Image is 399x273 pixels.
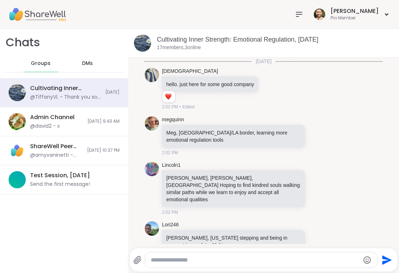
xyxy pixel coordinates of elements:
[182,104,194,110] span: Edited
[162,221,179,229] a: Lori246
[9,171,26,188] img: Test Session, Sep 08
[105,89,120,95] span: [DATE]
[164,94,172,100] button: Reactions: love
[6,34,40,51] h1: Chats
[162,162,181,169] a: Lincoln1
[30,181,90,188] div: Send the first message!
[314,9,325,20] img: brett
[145,162,159,176] img: https://sharewell-space-live.sfo3.digitaloceanspaces.com/user-generated/49f72db8-4e40-41a3-98b2-d...
[162,209,178,216] span: 2:02 PM
[162,104,178,110] span: 2:02 PM
[82,60,93,67] span: DMs
[145,68,159,82] img: https://sharewell-space-live.sfo3.digitaloceanspaces.com/user-generated/a42a35b4-1525-4922-a28c-9...
[9,142,26,159] img: ShareWell Peer Council
[162,91,175,103] div: Reaction list
[9,113,26,130] img: Admin Channel
[145,221,159,236] img: https://sharewell-space-live.sfo3.digitaloceanspaces.com/user-generated/5690214f-3394-4b7a-9405-4...
[331,7,379,15] div: [PERSON_NAME]
[9,84,26,101] img: Cultivating Inner Strength: Emotional Regulation, Sep 09
[166,81,254,88] p: hello. just here for some good company
[331,15,379,21] div: Pro Member
[166,174,301,203] p: [PERSON_NAME], [PERSON_NAME], [GEOGRAPHIC_DATA] Hoping to find kindred souls walking similar path...
[98,60,104,66] iframe: Spotlight
[162,116,184,123] a: megquinn
[166,129,301,143] p: Meg, [GEOGRAPHIC_DATA]/LA border, learning more emotional regulation tools
[378,252,394,268] button: Send
[30,171,90,179] div: Test Session, [DATE]
[30,113,74,121] div: Admin Channel
[145,116,159,131] img: https://sharewell-space-live.sfo3.digitaloceanspaces.com/user-generated/f9fcecc2-c3b3-44ac-9c53-8...
[30,152,83,159] div: @amyvaninetti - Thank you for sharing your perspectives, and for the genuine care you show for ou...
[87,118,120,124] span: [DATE] 9:43 AM
[151,256,360,264] textarea: Type your message
[251,58,276,65] span: [DATE]
[166,234,301,249] p: [PERSON_NAME], [US_STATE] stepping and being in moment to regulate. Making some progress
[157,36,318,43] a: Cultivating Inner Strength: Emotional Regulation, [DATE]
[162,68,218,75] a: [DEMOGRAPHIC_DATA]
[363,256,371,264] button: Emoji picker
[87,147,120,154] span: [DATE] 10:37 PM
[157,44,201,51] p: 17 members, 3 online
[9,2,66,27] img: ShareWell Nav Logo
[179,104,181,110] span: •
[30,84,101,92] div: Cultivating Inner Strength: Emotional Regulation, [DATE]
[134,34,151,52] img: Cultivating Inner Strength: Emotional Regulation, Sep 09
[30,123,60,130] div: @david2 - x
[162,150,178,156] span: 2:02 PM
[31,60,51,67] span: Groups
[30,142,83,150] div: ShareWell Peer Council
[30,94,101,101] div: @TiffanyVL - Thank you so much [PERSON_NAME] :-)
